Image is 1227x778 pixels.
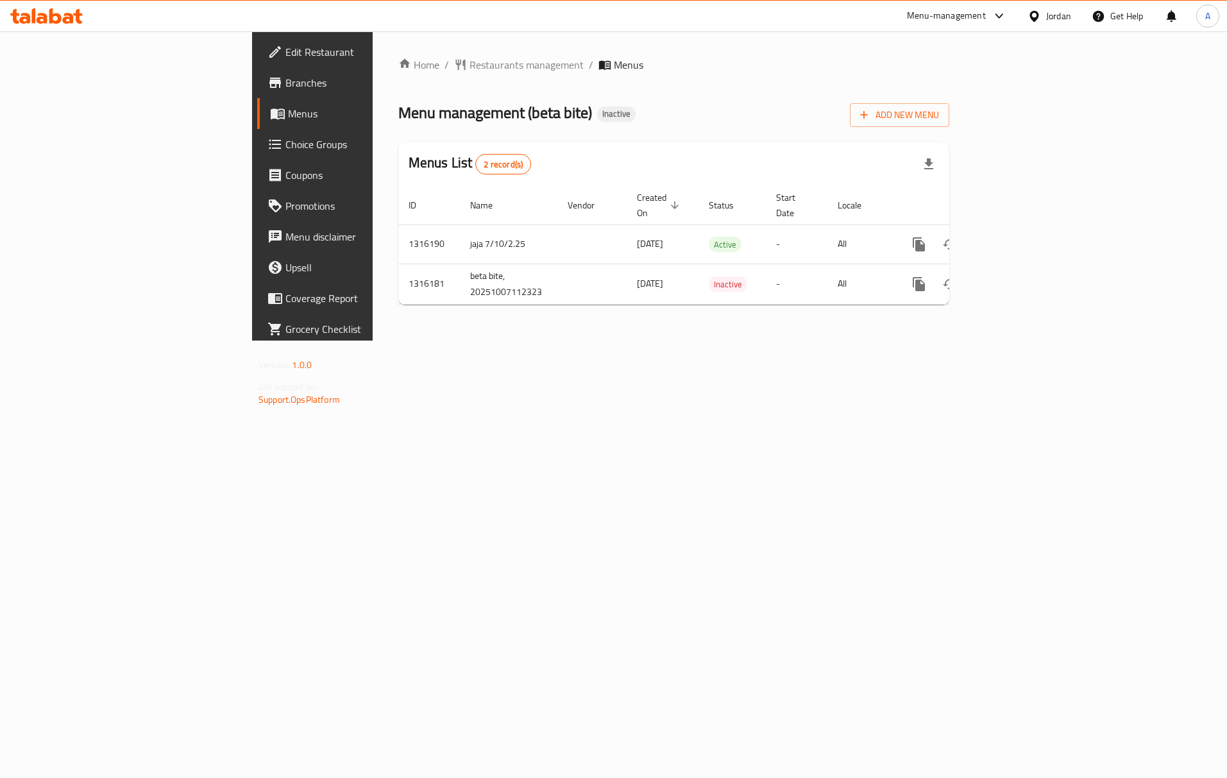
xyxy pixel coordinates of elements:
[285,75,446,90] span: Branches
[709,198,750,213] span: Status
[409,153,531,174] h2: Menus List
[257,190,457,221] a: Promotions
[409,198,433,213] span: ID
[766,264,827,304] td: -
[285,44,446,60] span: Edit Restaurant
[637,275,663,292] span: [DATE]
[850,103,949,127] button: Add New Menu
[709,276,747,292] div: Inactive
[285,229,446,244] span: Menu disclaimer
[476,158,530,171] span: 2 record(s)
[904,229,935,260] button: more
[258,391,340,408] a: Support.OpsPlatform
[597,106,636,122] div: Inactive
[568,198,611,213] span: Vendor
[766,224,827,264] td: -
[257,314,457,344] a: Grocery Checklist
[827,264,893,304] td: All
[614,57,643,72] span: Menus
[288,106,446,121] span: Menus
[257,252,457,283] a: Upsell
[398,98,592,127] span: Menu management ( beta bite )
[398,57,949,72] nav: breadcrumb
[257,129,457,160] a: Choice Groups
[935,269,965,300] button: Change Status
[913,149,944,180] div: Export file
[827,224,893,264] td: All
[257,160,457,190] a: Coupons
[257,37,457,67] a: Edit Restaurant
[257,283,457,314] a: Coverage Report
[257,98,457,129] a: Menus
[258,378,317,395] span: Get support on:
[460,224,557,264] td: jaja 7/10/2.25
[285,291,446,306] span: Coverage Report
[1046,9,1071,23] div: Jordan
[258,357,290,373] span: Version:
[904,269,935,300] button: more
[285,198,446,214] span: Promotions
[860,107,939,123] span: Add New Menu
[709,237,741,252] span: Active
[475,154,531,174] div: Total records count
[285,260,446,275] span: Upsell
[454,57,584,72] a: Restaurants management
[292,357,312,373] span: 1.0.0
[1205,9,1210,23] span: A
[285,137,446,152] span: Choice Groups
[597,108,636,119] span: Inactive
[398,186,1037,305] table: enhanced table
[637,190,683,221] span: Created On
[893,186,1037,225] th: Actions
[257,221,457,252] a: Menu disclaimer
[776,190,812,221] span: Start Date
[907,8,986,24] div: Menu-management
[589,57,593,72] li: /
[709,277,747,292] span: Inactive
[470,57,584,72] span: Restaurants management
[285,321,446,337] span: Grocery Checklist
[470,198,509,213] span: Name
[637,235,663,252] span: [DATE]
[257,67,457,98] a: Branches
[285,167,446,183] span: Coupons
[838,198,878,213] span: Locale
[935,229,965,260] button: Change Status
[460,264,557,304] td: beta bite, 20251007112323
